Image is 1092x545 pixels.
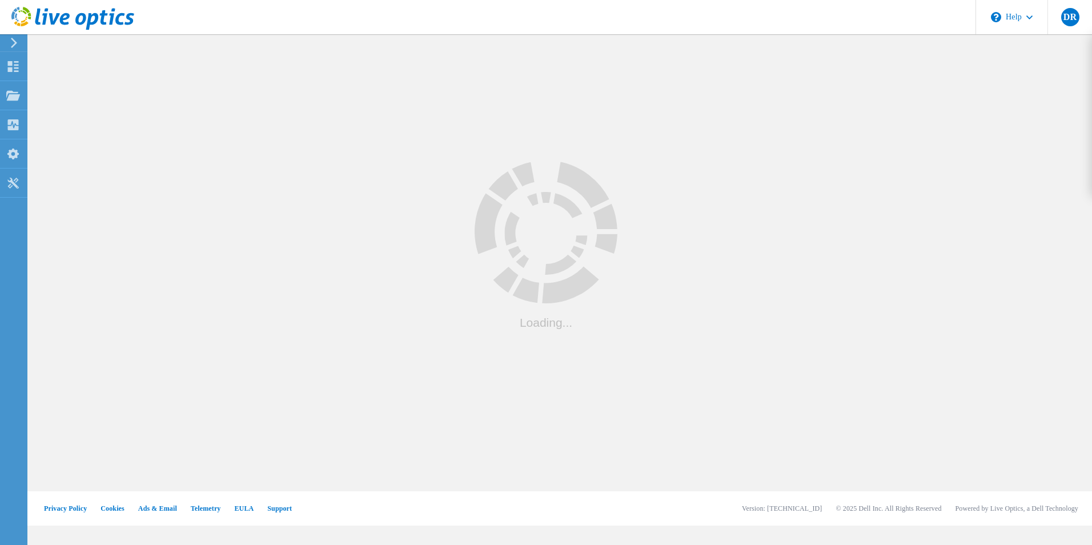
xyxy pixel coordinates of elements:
svg: \n [991,12,1001,22]
li: Powered by Live Optics, a Dell Technology [955,504,1078,514]
a: Live Optics Dashboard [11,25,134,31]
a: Telemetry [191,504,221,512]
a: Ads & Email [138,504,177,512]
a: Privacy Policy [44,504,87,512]
span: DR [1063,13,1077,22]
div: Loading... [475,316,617,328]
a: Cookies [101,504,125,512]
a: EULA [234,504,254,512]
li: Version: [TECHNICAL_ID] [742,504,822,514]
li: © 2025 Dell Inc. All Rights Reserved [836,504,941,514]
a: Support [267,504,292,512]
